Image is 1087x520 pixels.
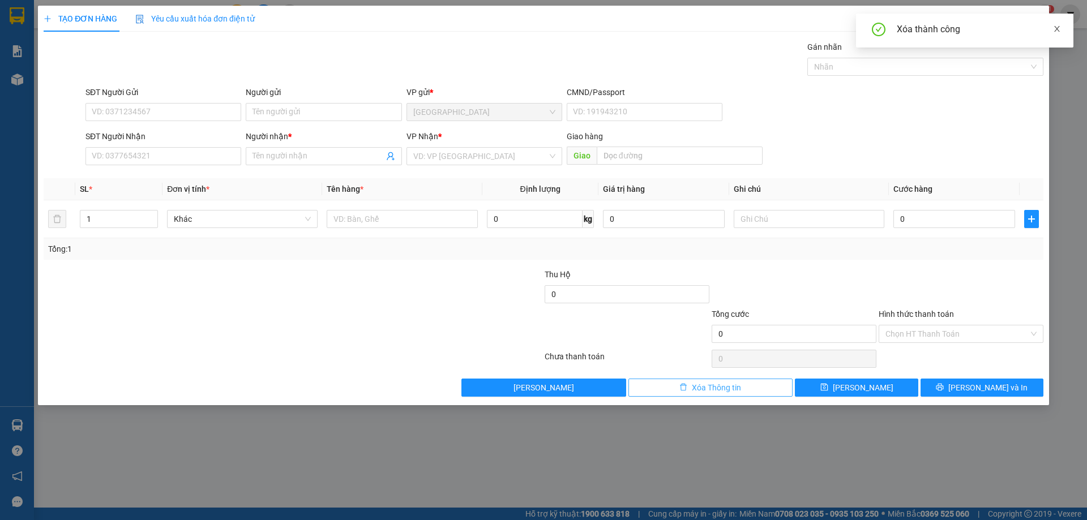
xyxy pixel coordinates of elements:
span: [PERSON_NAME] [833,381,893,394]
th: Ghi chú [729,178,889,200]
button: [PERSON_NAME] [461,379,626,397]
span: Giá trị hàng [603,184,645,194]
button: delete [48,210,66,228]
div: Chưa thanh toán [543,350,711,370]
div: Tổng: 1 [48,243,420,255]
span: user-add [386,152,395,161]
span: Yêu cầu xuất hóa đơn điện tử [135,14,255,23]
button: printer[PERSON_NAME] và In [921,379,1043,397]
span: Đà Lạt [413,104,555,121]
span: kg [583,210,594,228]
span: Giao hàng [567,132,603,141]
input: Ghi Chú [734,210,884,228]
span: plus [1025,214,1038,224]
span: Đơn vị tính [167,184,209,194]
label: Gán nhãn [807,42,842,51]
span: Tên hàng [327,184,363,194]
button: Close [1017,6,1049,37]
div: Người gửi [246,86,401,98]
span: Cước hàng [893,184,932,194]
span: close [1053,25,1061,33]
span: [PERSON_NAME] [513,381,574,394]
span: SL [80,184,89,194]
span: [PERSON_NAME] và In [948,381,1028,394]
span: Thu Hộ [545,270,571,279]
span: Giao [567,147,597,165]
div: SĐT Người Nhận [85,130,241,143]
button: plus [1024,210,1039,228]
span: save [820,383,828,392]
span: check-circle [872,23,885,38]
input: 0 [603,210,725,228]
span: delete [679,383,687,392]
span: VP Nhận [406,132,438,141]
div: VP gửi [406,86,562,98]
span: TẠO ĐƠN HÀNG [44,14,117,23]
input: Dọc đường [597,147,763,165]
img: icon [135,15,144,24]
div: CMND/Passport [567,86,722,98]
input: VD: Bàn, Ghế [327,210,477,228]
span: Định lượng [520,184,560,194]
label: Hình thức thanh toán [879,310,954,319]
span: printer [936,383,944,392]
div: Xóa thành công [897,23,1060,36]
span: Xóa Thông tin [692,381,741,394]
span: Khác [174,210,311,227]
button: save[PERSON_NAME] [795,379,918,397]
span: Tổng cước [712,310,749,319]
span: plus [44,15,52,23]
div: SĐT Người Gửi [85,86,241,98]
button: deleteXóa Thông tin [628,379,793,397]
div: Người nhận [246,130,401,143]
